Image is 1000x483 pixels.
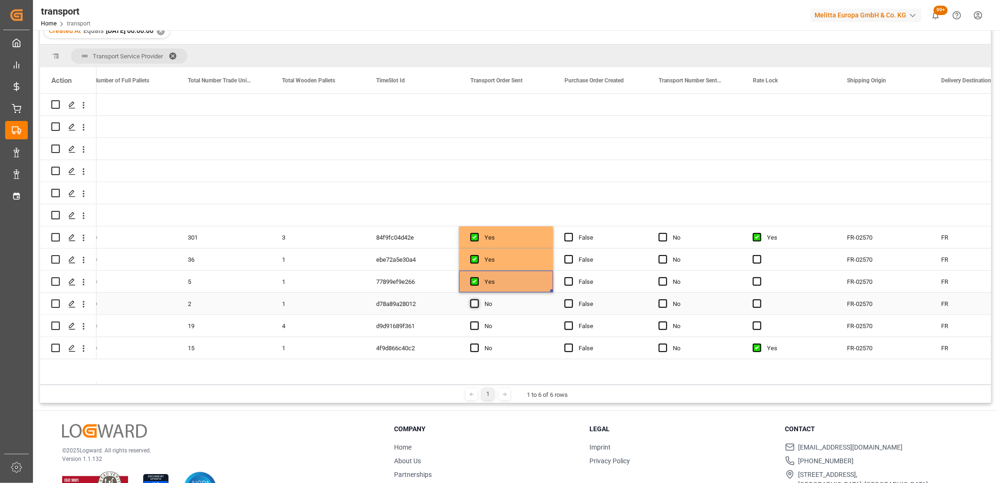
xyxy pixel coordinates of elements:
[946,5,968,26] button: Help Center
[40,160,97,182] div: Press SPACE to select this row.
[51,76,72,85] div: Action
[271,271,365,292] div: 1
[847,77,886,84] span: Shipping Origin
[40,293,97,315] div: Press SPACE to select this row.
[673,227,730,249] div: No
[484,249,542,271] div: Yes
[365,315,459,337] div: d9d91689f361
[484,271,542,293] div: Yes
[365,337,459,359] div: 4f9d866c40c2
[106,27,153,34] span: [DATE] 00:00:00
[83,27,104,34] span: Equals
[484,315,542,337] div: No
[271,249,365,270] div: 1
[394,424,578,434] h3: Company
[836,315,930,337] div: FR-02570
[271,293,365,314] div: 1
[41,20,56,27] a: Home
[925,5,946,26] button: show 100 new notifications
[177,249,271,270] div: 36
[579,271,636,293] div: False
[394,443,411,451] a: Home
[365,293,459,314] div: d78a89a28012
[271,337,365,359] div: 1
[40,116,97,138] div: Press SPACE to select this row.
[589,424,773,434] h3: Legal
[394,471,432,478] a: Partnerships
[40,138,97,160] div: Press SPACE to select this row.
[767,227,824,249] div: Yes
[82,293,177,314] div: 0
[798,456,854,466] span: [PHONE_NUMBER]
[589,457,630,465] a: Privacy Policy
[579,293,636,315] div: False
[282,77,335,84] span: Total Wooden Pallets
[836,293,930,314] div: FR-02570
[673,293,730,315] div: No
[376,77,405,84] span: TimeSlot Id
[177,315,271,337] div: 19
[40,249,97,271] div: Press SPACE to select this row.
[365,226,459,248] div: 84f9fc04d42e
[82,249,177,270] div: 0
[527,390,568,400] div: 1 to 6 of 6 rows
[93,53,163,60] span: Transport Service Provider
[177,293,271,314] div: 2
[394,457,421,465] a: About Us
[365,249,459,270] div: ebe72a5e30a4
[811,6,925,24] button: Melitta Europa GmbH & Co. KG
[836,249,930,270] div: FR-02570
[40,94,97,116] div: Press SPACE to select this row.
[188,77,251,84] span: Total Number Trade Units
[62,446,371,455] p: © 2025 Logward. All rights reserved.
[811,8,921,22] div: Melitta Europa GmbH & Co. KG
[673,249,730,271] div: No
[49,27,81,34] span: Created At
[177,337,271,359] div: 15
[934,6,948,15] span: 99+
[177,271,271,292] div: 5
[579,315,636,337] div: False
[82,337,177,359] div: 0
[673,338,730,359] div: No
[62,424,147,438] img: Logward Logo
[785,424,969,434] h3: Contact
[82,226,177,248] div: 0
[271,226,365,248] div: 3
[579,338,636,359] div: False
[484,227,542,249] div: Yes
[482,388,494,400] div: 1
[565,77,624,84] span: Purchase Order Created
[82,315,177,337] div: 0
[62,455,371,463] p: Version 1.1.132
[82,271,177,292] div: 0
[589,443,611,451] a: Imprint
[470,77,523,84] span: Transport Order Sent
[836,337,930,359] div: FR-02570
[40,337,97,359] div: Press SPACE to select this row.
[659,77,722,84] span: Transport Number Sent SAP
[365,271,459,292] div: 77899ef9e266
[157,27,165,35] div: ✕
[271,315,365,337] div: 4
[177,226,271,248] div: 301
[40,271,97,293] div: Press SPACE to select this row.
[484,338,542,359] div: No
[673,315,730,337] div: No
[40,204,97,226] div: Press SPACE to select this row.
[579,249,636,271] div: False
[836,226,930,248] div: FR-02570
[673,271,730,293] div: No
[836,271,930,292] div: FR-02570
[40,315,97,337] div: Press SPACE to select this row.
[767,338,824,359] div: Yes
[753,77,778,84] span: Rate Lock
[40,226,97,249] div: Press SPACE to select this row.
[579,227,636,249] div: False
[41,4,90,18] div: transport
